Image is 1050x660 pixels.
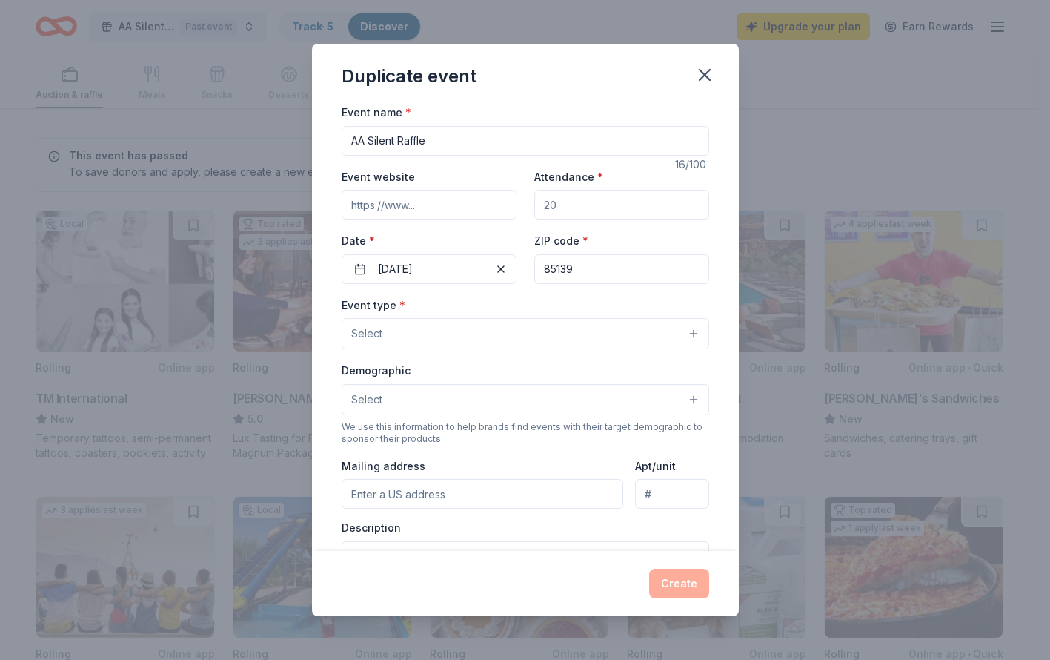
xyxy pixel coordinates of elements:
label: Date [342,234,516,248]
input: # [635,479,708,509]
label: Attendance [534,170,603,185]
label: Description [342,521,401,535]
label: Event website [342,170,415,185]
div: Duplicate event [342,65,476,88]
label: ZIP code [534,234,588,248]
div: 16 /100 [675,156,709,174]
button: Select [342,318,709,349]
label: Event type [342,298,405,313]
input: 12345 (U.S. only) [534,254,709,284]
div: We use this information to help brands find events with their target demographic to sponsor their... [342,421,709,445]
button: Select [342,384,709,415]
span: Select [351,391,382,409]
button: [DATE] [342,254,516,284]
label: Demographic [342,363,411,378]
input: Enter a US address [342,479,624,509]
label: Apt/unit [635,459,676,474]
input: Spring Fundraiser [342,126,709,156]
label: Mailing address [342,459,425,474]
span: Select [351,325,382,343]
input: 20 [534,190,709,220]
label: Event name [342,105,411,120]
input: https://www... [342,190,516,220]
